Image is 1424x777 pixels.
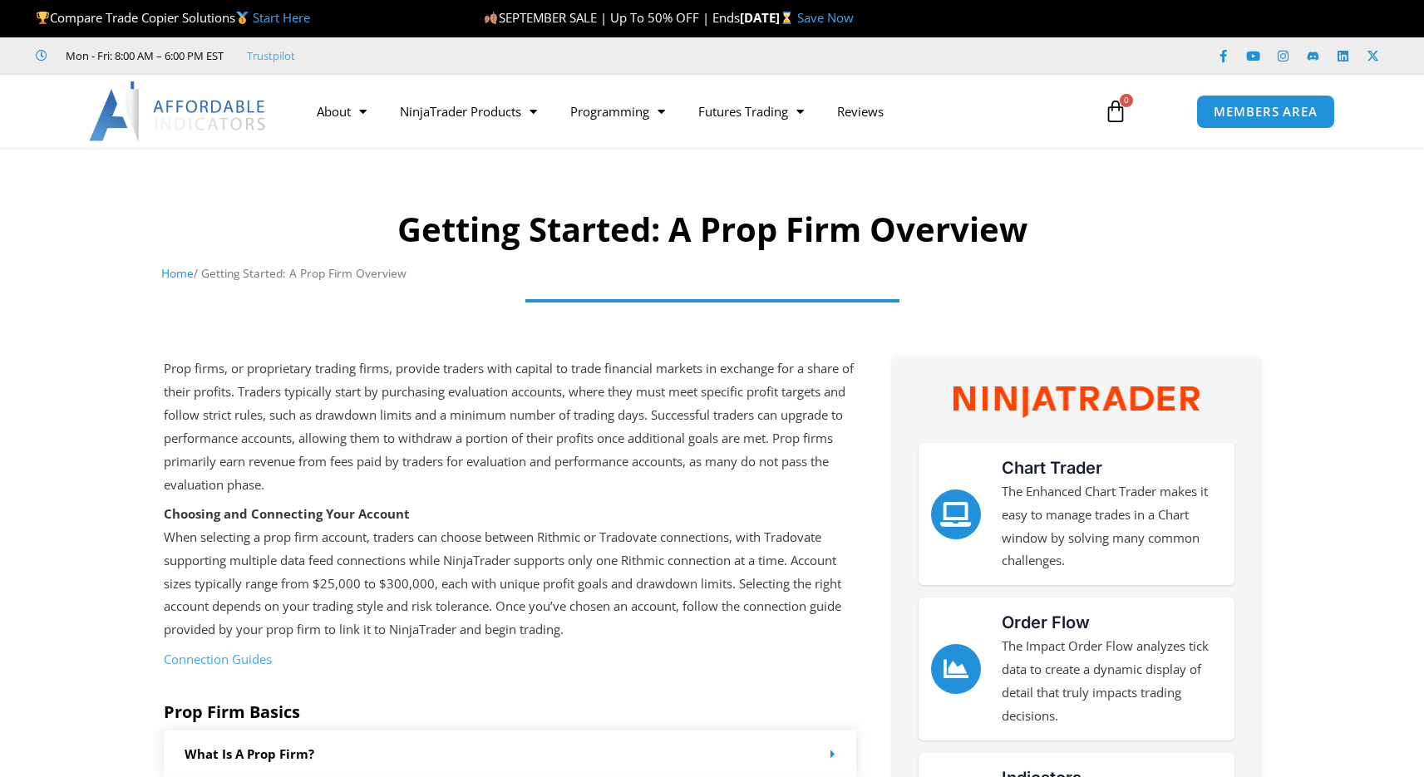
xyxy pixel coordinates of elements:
[682,92,820,130] a: Futures Trading
[485,12,497,24] img: 🍂
[820,92,900,130] a: Reviews
[253,9,310,26] a: Start Here
[1079,87,1152,135] a: 0
[1002,480,1222,573] p: The Enhanced Chart Trader makes it easy to manage trades in a Chart window by solving many common...
[931,489,981,539] a: Chart Trader
[740,9,797,26] strong: [DATE]
[161,265,194,281] a: Home
[953,386,1200,417] img: NinjaTrader Wordmark color RGB | Affordable Indicators – NinjaTrader
[164,702,857,722] h5: Prop Firm Basics
[247,46,295,66] a: Trustpilot
[161,206,1263,253] h1: Getting Started: A Prop Firm Overview
[36,9,310,26] span: Compare Trade Copier Solutions
[931,644,981,694] a: Order Flow
[484,9,739,26] span: SEPTEMBER SALE | Up To 50% OFF | Ends
[1120,94,1133,107] span: 0
[300,92,383,130] a: About
[164,503,857,642] p: When selecting a prop firm account, traders can choose between Rithmic or Tradovate connections, ...
[554,92,682,130] a: Programming
[781,12,793,24] img: ⌛
[236,12,249,24] img: 🥇
[185,745,314,762] a: What is a prop firm?
[37,12,49,24] img: 🏆
[89,81,268,141] img: LogoAI | Affordable Indicators – NinjaTrader
[383,92,554,130] a: NinjaTrader Products
[1002,612,1090,632] a: Order Flow
[1196,95,1335,129] a: MEMBERS AREA
[1002,635,1222,727] p: The Impact Order Flow analyzes tick data to create a dynamic display of detail that truly impacts...
[62,46,224,66] span: Mon - Fri: 8:00 AM – 6:00 PM EST
[161,263,1263,284] nav: Breadcrumb
[1214,106,1318,118] span: MEMBERS AREA
[797,9,854,26] a: Save Now
[300,92,1085,130] nav: Menu
[164,357,857,496] p: Prop firms, or proprietary trading firms, provide traders with capital to trade financial markets...
[1002,458,1102,478] a: Chart Trader
[164,651,272,667] a: Connection Guides
[164,505,410,522] strong: Choosing and Connecting Your Account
